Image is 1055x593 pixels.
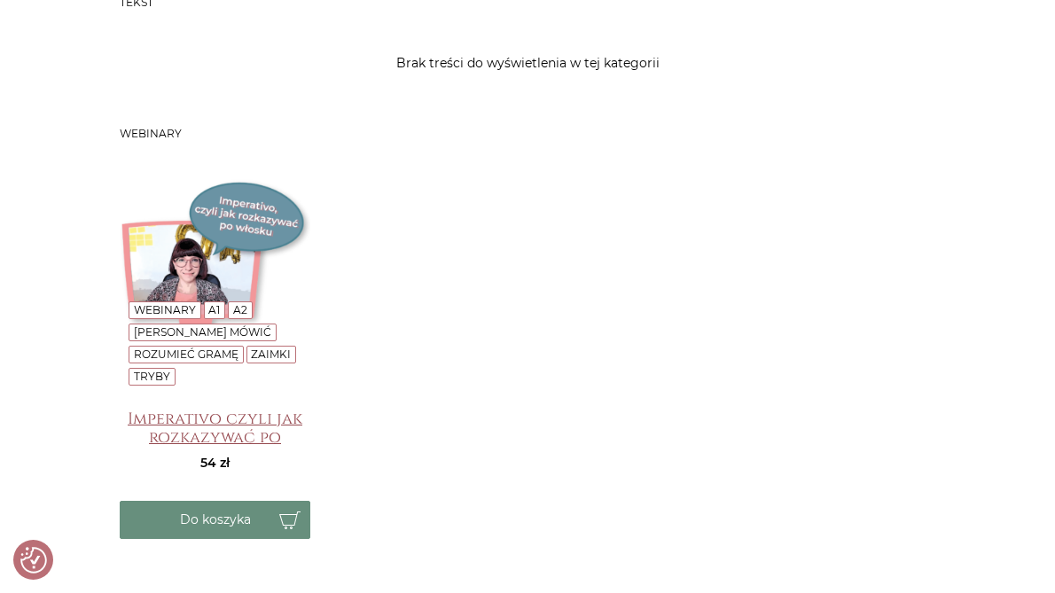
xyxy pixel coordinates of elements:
a: Tryby [134,370,170,383]
button: Preferencje co do zgód [20,547,47,573]
a: [PERSON_NAME] mówić [134,325,271,339]
a: Rozumieć gramę [134,347,238,361]
a: Zaimki [251,347,291,361]
img: Revisit consent button [20,547,47,573]
a: A1 [208,303,220,316]
a: A2 [233,303,247,316]
button: Do koszyka [120,501,310,539]
a: Imperativo czyli jak rozkazywać po włosku [120,410,310,445]
span: 54 [200,455,230,471]
h3: Webinary [120,128,935,140]
p: Brak treści do wyświetlenia w tej kategorii [120,51,935,74]
a: Webinary [134,303,196,316]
